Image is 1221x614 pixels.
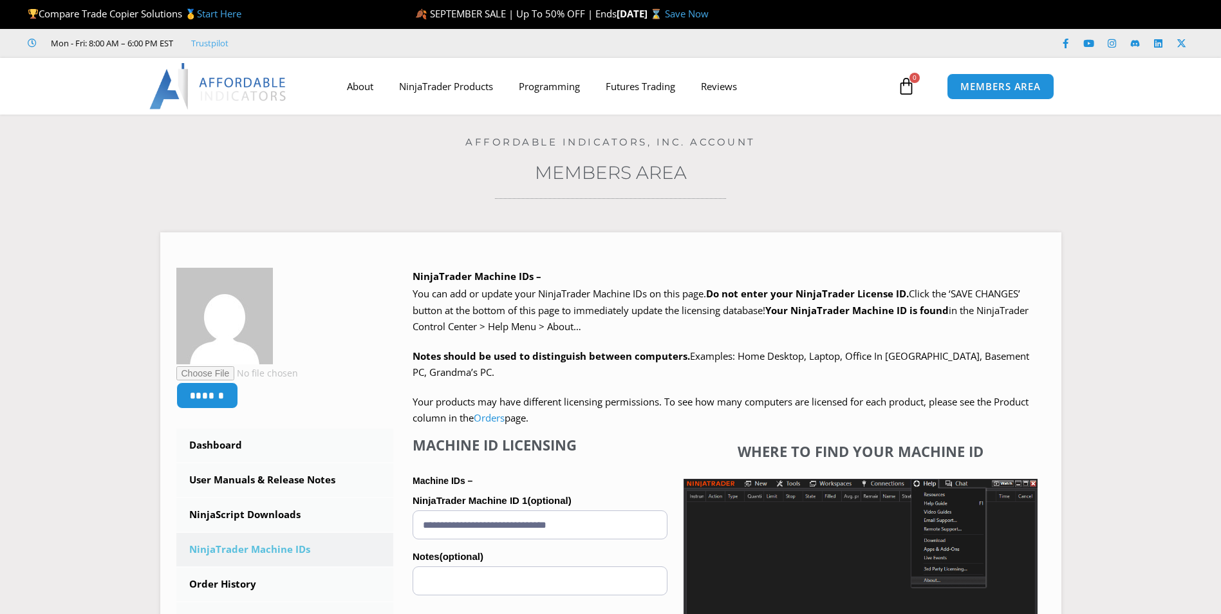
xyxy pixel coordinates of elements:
[197,7,241,20] a: Start Here
[474,411,505,424] a: Orders
[334,71,894,101] nav: Menu
[176,498,394,532] a: NinjaScript Downloads
[688,71,750,101] a: Reviews
[176,533,394,566] a: NinjaTrader Machine IDs
[413,349,1029,379] span: Examples: Home Desktop, Laptop, Office In [GEOGRAPHIC_DATA], Basement PC, Grandma’s PC.
[684,443,1038,460] h4: Where to find your Machine ID
[334,71,386,101] a: About
[465,136,756,148] a: Affordable Indicators, Inc. Account
[593,71,688,101] a: Futures Trading
[413,436,667,453] h4: Machine ID Licensing
[413,547,667,566] label: Notes
[413,395,1029,425] span: Your products may have different licensing permissions. To see how many computers are licensed fo...
[28,9,38,19] img: 🏆
[665,7,709,20] a: Save Now
[413,270,541,283] b: NinjaTrader Machine IDs –
[706,287,909,300] b: Do not enter your NinjaTrader License ID.
[413,287,1029,333] span: Click the ‘SAVE CHANGES’ button at the bottom of this page to immediately update the licensing da...
[878,68,935,105] a: 0
[765,304,949,317] strong: Your NinjaTrader Machine ID is found
[440,551,483,562] span: (optional)
[413,491,667,510] label: NinjaTrader Machine ID 1
[617,7,665,20] strong: [DATE] ⌛
[413,349,690,362] strong: Notes should be used to distinguish between computers.
[527,495,571,506] span: (optional)
[413,476,472,486] strong: Machine IDs –
[176,463,394,497] a: User Manuals & Release Notes
[909,73,920,83] span: 0
[960,82,1041,91] span: MEMBERS AREA
[176,268,273,364] img: 4b333625a137f02b32ed4296efcf82e731982fa98095b0d83e35a9230ef64d57
[176,429,394,462] a: Dashboard
[506,71,593,101] a: Programming
[386,71,506,101] a: NinjaTrader Products
[535,162,687,183] a: Members Area
[947,73,1054,100] a: MEMBERS AREA
[176,568,394,601] a: Order History
[191,35,228,51] a: Trustpilot
[413,287,706,300] span: You can add or update your NinjaTrader Machine IDs on this page.
[415,7,617,20] span: 🍂 SEPTEMBER SALE | Up To 50% OFF | Ends
[48,35,173,51] span: Mon - Fri: 8:00 AM – 6:00 PM EST
[149,63,288,109] img: LogoAI | Affordable Indicators – NinjaTrader
[28,7,241,20] span: Compare Trade Copier Solutions 🥇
